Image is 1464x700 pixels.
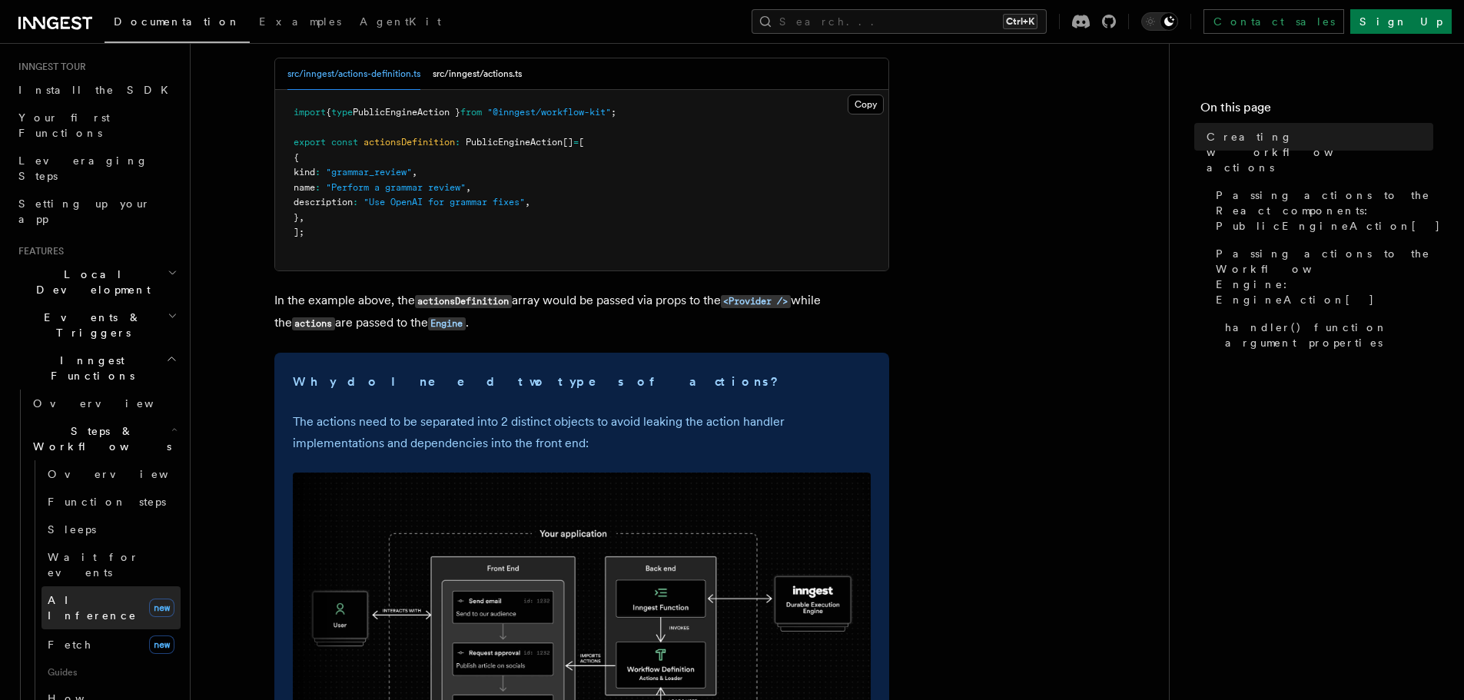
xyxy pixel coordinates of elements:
[41,586,181,629] a: AI Inferencenew
[41,516,181,543] a: Sleeps
[326,167,412,177] span: "grammar_review"
[353,197,358,207] span: :
[294,107,326,118] span: import
[12,347,181,390] button: Inngest Functions
[315,167,320,177] span: :
[48,496,166,508] span: Function steps
[460,107,482,118] span: from
[114,15,241,28] span: Documentation
[428,315,466,330] a: Engine
[752,9,1047,34] button: Search...Ctrl+K
[293,411,871,454] p: The actions need to be separated into 2 distinct objects to avoid leaking the action handler impl...
[1200,123,1433,181] a: Creating workflow actions
[331,137,358,148] span: const
[27,417,181,460] button: Steps & Workflows
[525,197,530,207] span: ,
[1216,187,1441,234] span: Passing actions to the React components: PublicEngineAction[]
[41,543,181,586] a: Wait for events
[350,5,450,41] a: AgentKit
[12,245,64,257] span: Features
[259,15,341,28] span: Examples
[41,660,181,685] span: Guides
[360,15,441,28] span: AgentKit
[48,639,92,651] span: Fetch
[331,107,353,118] span: type
[250,5,350,41] a: Examples
[466,137,563,148] span: PublicEngineAction
[364,137,455,148] span: actionsDefinition
[27,390,181,417] a: Overview
[1350,9,1452,34] a: Sign Up
[294,137,326,148] span: export
[1216,246,1433,307] span: Passing actions to the Workflow Engine: EngineAction[]
[611,107,616,118] span: ;
[299,212,304,223] span: ,
[12,104,181,147] a: Your first Functions
[41,460,181,488] a: Overview
[294,197,353,207] span: description
[1207,129,1433,175] span: Creating workflow actions
[1219,314,1433,357] a: handler() function argument properties
[12,76,181,104] a: Install the SDK
[105,5,250,43] a: Documentation
[33,397,191,410] span: Overview
[12,147,181,190] a: Leveraging Steps
[1225,320,1433,350] span: handler() function argument properties
[1210,240,1433,314] a: Passing actions to the Workflow Engine: EngineAction[]
[353,107,460,118] span: PublicEngineAction }
[1203,9,1344,34] a: Contact sales
[487,107,611,118] span: "@inngest/workflow-kit"
[364,197,525,207] span: "Use OpenAI for grammar fixes"
[412,167,417,177] span: ,
[12,267,168,297] span: Local Development
[12,190,181,233] a: Setting up your app
[292,317,335,330] code: actions
[27,423,171,454] span: Steps & Workflows
[294,227,304,237] span: ];
[573,137,579,148] span: =
[1141,12,1178,31] button: Toggle dark mode
[294,182,315,193] span: name
[563,137,573,148] span: []
[293,374,782,389] strong: Why do I need two types of actions?
[12,353,166,383] span: Inngest Functions
[149,635,174,654] span: new
[18,154,148,182] span: Leveraging Steps
[294,167,315,177] span: kind
[48,551,139,579] span: Wait for events
[12,260,181,304] button: Local Development
[848,95,884,114] button: Copy
[287,58,420,90] button: src/inngest/actions-definition.ts
[294,152,299,163] span: {
[326,107,331,118] span: {
[41,629,181,660] a: Fetchnew
[433,58,522,90] button: src/inngest/actions.ts
[721,293,791,307] a: <Provider />
[12,61,86,73] span: Inngest tour
[326,182,466,193] span: "Perform a grammar review"
[294,212,299,223] span: }
[48,468,206,480] span: Overview
[48,594,137,622] span: AI Inference
[18,111,110,139] span: Your first Functions
[721,295,791,308] code: <Provider />
[12,310,168,340] span: Events & Triggers
[1200,98,1433,123] h4: On this page
[1003,14,1037,29] kbd: Ctrl+K
[466,182,471,193] span: ,
[315,182,320,193] span: :
[274,290,889,334] p: In the example above, the array would be passed via props to the while the are passed to the .
[579,137,584,148] span: [
[455,137,460,148] span: :
[48,523,96,536] span: Sleeps
[415,295,512,308] code: actionsDefinition
[41,488,181,516] a: Function steps
[149,599,174,617] span: new
[1210,181,1433,240] a: Passing actions to the React components: PublicEngineAction[]
[18,84,178,96] span: Install the SDK
[12,304,181,347] button: Events & Triggers
[18,197,151,225] span: Setting up your app
[428,317,466,330] code: Engine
